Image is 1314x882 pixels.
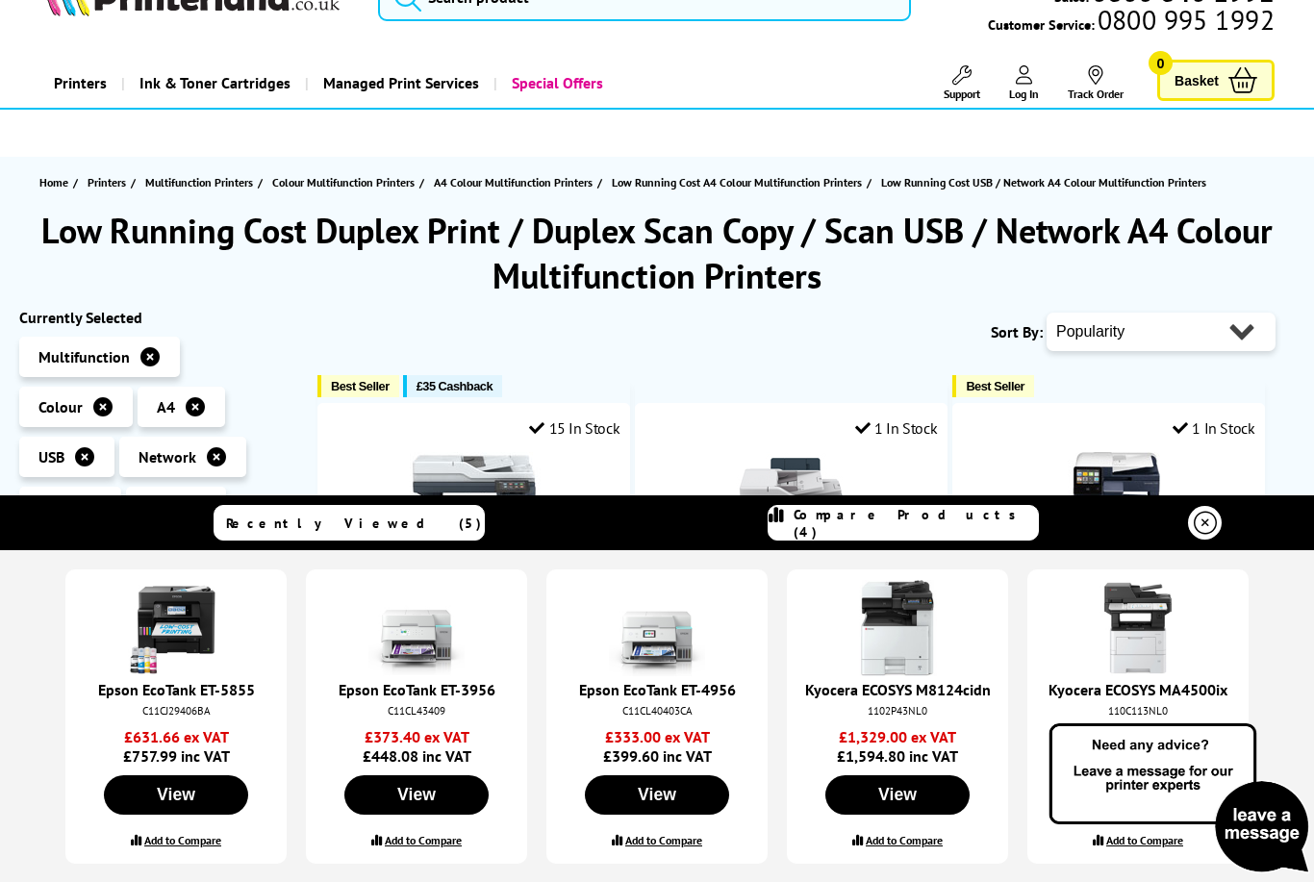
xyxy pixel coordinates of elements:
[157,397,175,416] span: A4
[320,727,513,746] span: £373.40 ex VAT
[139,447,196,466] span: Network
[579,680,736,699] a: Epson EcoTank ET-4956
[529,418,619,438] div: 15 In Stock
[339,680,495,699] a: Epson EcoTank ET-3956
[801,727,994,746] span: £1,329.00 ex VAT
[1095,11,1275,29] span: 0800 995 1992
[272,172,415,192] span: Colour Multifunction Printers
[139,59,291,108] span: Ink & Toner Cartridges
[561,727,753,766] span: £399.60 inc VAT
[145,172,258,192] a: Multifunction Printers
[849,580,946,676] img: m8124cidnthumb.jpg
[952,375,1034,397] button: Best Seller
[88,172,126,192] span: Printers
[19,308,298,327] div: Currently Selected
[881,175,1206,189] span: Low Running Cost USB / Network A4 Colour Multifunction Printers
[402,452,546,596] img: Xerox C325
[38,447,64,466] span: USB
[493,59,618,108] a: Special Offers
[561,727,753,746] span: £333.00 ex VAT
[944,65,980,101] a: Support
[805,680,991,699] a: Kyocera ECOSYS M8124cidn
[80,727,272,746] span: £631.66 ex VAT
[991,322,1043,341] span: Sort By:
[612,172,862,192] span: Low Running Cost A4 Colour Multifunction Printers
[1068,65,1124,101] a: Track Order
[331,379,390,393] span: Best Seller
[145,172,253,192] span: Multifunction Printers
[825,775,970,815] button: View
[144,833,221,847] label: Add to Compare
[1042,727,1234,766] span: £1,585.99 inc VAT
[720,452,864,596] img: Xerox C315
[988,11,1275,34] span: Customer Service:
[944,87,980,101] span: Support
[585,775,729,815] button: View
[368,580,465,676] img: epson-et-3956-front-small.jpg
[1049,680,1227,699] a: Kyocera ECOSYS MA4500ix
[855,418,938,438] div: 1 In Stock
[1173,418,1255,438] div: 1 In Stock
[272,172,419,192] a: Colour Multifunction Printers
[625,833,702,847] label: Add to Compare
[325,704,508,718] div: C11CL43409
[19,208,1295,298] h1: Low Running Cost Duplex Print / Duplex Scan Copy / Scan USB / Network A4 Colour Multifunction Pri...
[344,775,489,815] button: View
[1042,727,1234,746] span: £1,321.66 ex VAT
[866,833,943,847] label: Add to Compare
[1149,51,1173,75] span: 0
[768,505,1039,541] a: Compare Products (4)
[1157,60,1275,101] a: Basket 0
[1090,580,1186,676] img: Kyocera-MA4500ix-Front-Main-Small.jpg
[39,59,121,108] a: Printers
[1037,452,1181,596] img: Xerox VersaLink C405DN
[434,172,597,192] a: A4 Colour Multifunction Printers
[305,59,493,108] a: Managed Print Services
[1009,87,1039,101] span: Log In
[320,727,513,766] span: £448.08 inc VAT
[39,172,73,192] a: Home
[1045,720,1314,878] img: Open Live Chat window
[317,375,399,397] button: Best Seller
[38,397,83,416] span: Colour
[85,704,267,718] div: C11CJ29406BA
[385,833,462,847] label: Add to Compare
[403,375,502,397] button: £35 Cashback
[1009,65,1039,101] a: Log In
[214,505,485,541] a: Recently Viewed (5)
[417,379,493,393] span: £35 Cashback
[966,379,1024,393] span: Best Seller
[1047,704,1229,718] div: 110C113NL0
[566,704,748,718] div: C11CL40403CA
[806,704,989,718] div: 1102P43NL0
[98,680,255,699] a: Epson EcoTank ET-5855
[612,172,867,192] a: Low Running Cost A4 Colour Multifunction Printers
[80,727,272,766] span: £757.99 inc VAT
[794,506,1038,541] span: Compare Products (4)
[88,172,131,192] a: Printers
[609,580,705,676] img: epson-et-4956-front-small.jpg
[128,580,224,676] img: epson-et-5850-with-bottles-small.jpg
[801,727,994,766] span: £1,594.80 inc VAT
[434,172,593,192] span: A4 Colour Multifunction Printers
[104,775,248,815] button: View
[1175,67,1219,93] span: Basket
[226,515,482,532] span: Recently Viewed (5)
[38,347,130,366] span: Multifunction
[121,59,305,108] a: Ink & Toner Cartridges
